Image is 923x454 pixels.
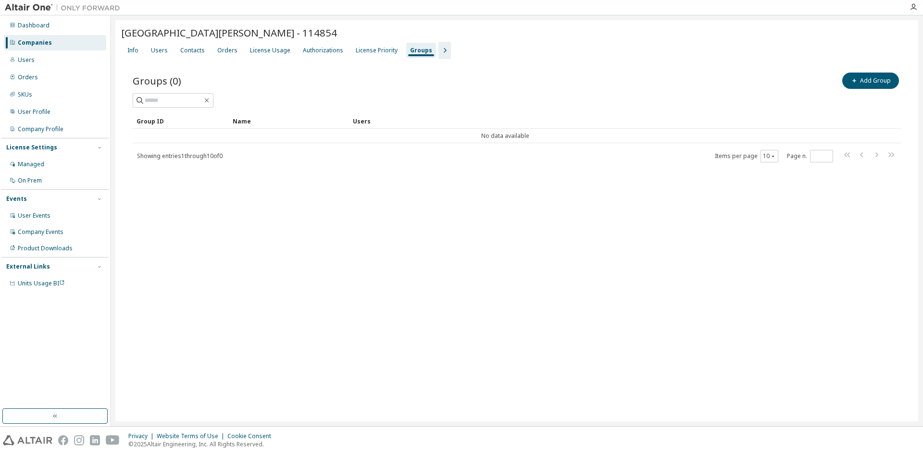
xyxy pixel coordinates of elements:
div: Company Profile [18,125,63,133]
button: Add Group [842,73,899,89]
div: Managed [18,160,44,168]
div: Events [6,195,27,203]
div: License Priority [356,47,398,54]
div: Groups [410,47,432,54]
span: Showing entries 1 through 10 of 0 [137,152,223,160]
div: On Prem [18,177,42,184]
button: 10 [763,152,776,160]
span: Units Usage BI [18,279,65,287]
div: Dashboard [18,22,50,29]
img: facebook.svg [58,435,68,445]
div: Orders [18,74,38,81]
div: Product Downloads [18,245,73,252]
div: Companies [18,39,52,47]
div: Website Terms of Use [157,432,227,440]
div: License Usage [250,47,290,54]
img: instagram.svg [74,435,84,445]
img: altair_logo.svg [3,435,52,445]
div: Authorizations [303,47,343,54]
div: Info [127,47,138,54]
div: Users [151,47,168,54]
img: Altair One [5,3,125,12]
div: SKUs [18,91,32,98]
div: External Links [6,263,50,270]
img: linkedin.svg [90,435,100,445]
span: Page n. [787,150,833,162]
span: [GEOGRAPHIC_DATA][PERSON_NAME] - 114854 [121,26,337,39]
div: Cookie Consent [227,432,277,440]
div: Users [353,113,874,129]
div: Name [233,113,345,129]
span: Groups (0) [133,74,181,87]
div: Contacts [180,47,205,54]
div: Users [18,56,35,64]
div: Orders [217,47,237,54]
img: youtube.svg [106,435,120,445]
div: Company Events [18,228,63,236]
div: User Events [18,212,50,220]
div: License Settings [6,144,57,151]
div: Privacy [128,432,157,440]
span: Items per page [715,150,778,162]
div: Group ID [137,113,225,129]
p: © 2025 Altair Engineering, Inc. All Rights Reserved. [128,440,277,448]
div: User Profile [18,108,50,116]
td: No data available [133,129,878,143]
